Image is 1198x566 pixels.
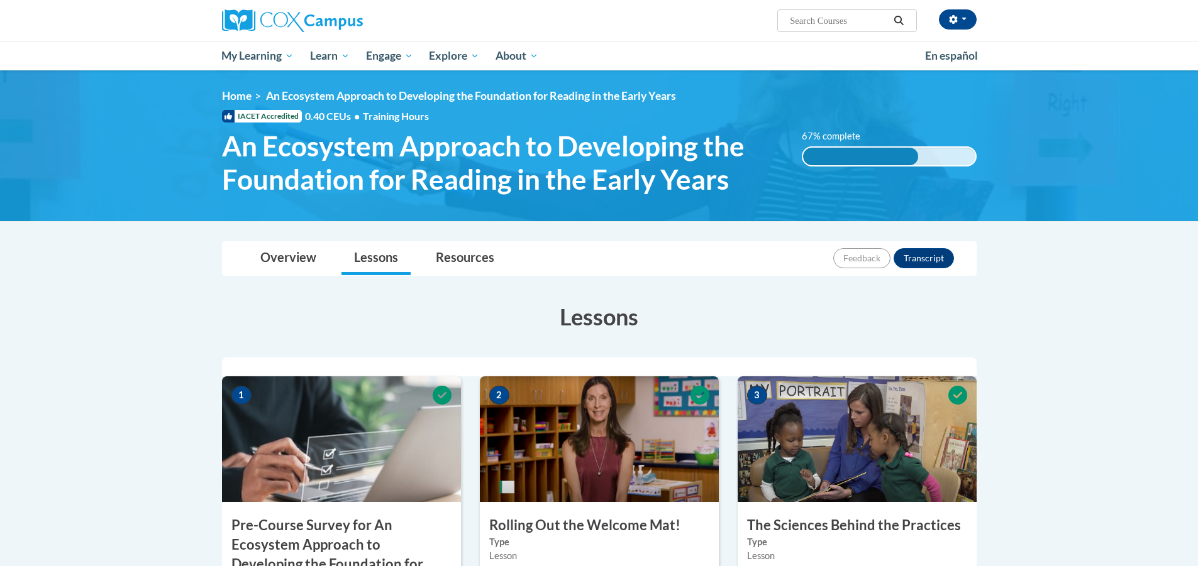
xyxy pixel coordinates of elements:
h3: Rolling Out the Welcome Mat! [480,516,719,535]
a: Lessons [341,242,411,275]
button: Transcript [894,248,954,268]
span: Training Hours [363,110,429,122]
span: An Ecosystem Approach to Developing the Foundation for Reading in the Early Years [266,89,676,102]
h3: The Sciences Behind the Practices [738,516,977,535]
span: Engage [366,48,413,63]
div: Lesson [489,549,709,563]
label: Type [489,535,709,549]
a: About [487,41,546,70]
a: Engage [358,41,421,70]
span: Learn [310,48,350,63]
a: Home [222,89,252,102]
div: Lesson [747,549,967,563]
span: 0.40 CEUs [305,109,363,123]
img: Course Image [738,376,977,502]
a: Resources [423,242,507,275]
span: 2 [489,386,509,405]
span: • [354,110,360,122]
img: Cox Campus [222,9,363,32]
span: An Ecosystem Approach to Developing the Foundation for Reading in the Early Years [222,129,784,196]
span: Explore [429,48,479,63]
span: About [496,48,538,63]
button: Account Settings [939,9,977,30]
img: Course Image [480,376,719,502]
a: Cox Campus [222,9,461,32]
a: En español [917,43,986,69]
span: 1 [231,386,252,405]
span: En español [925,49,978,62]
div: Main menu [203,41,996,70]
img: Course Image [222,376,461,502]
label: 67% complete [802,129,874,143]
a: Learn [302,41,358,70]
button: Feedback [833,248,890,268]
button: Search [889,13,908,28]
span: My Learning [221,48,294,63]
input: Search Courses [789,13,889,28]
label: Type [747,535,967,549]
a: Explore [421,41,487,70]
span: IACET Accredited [222,110,302,122]
a: Overview [248,242,329,275]
span: 3 [747,386,767,405]
div: 67% complete [803,148,918,165]
h3: Lessons [222,301,977,332]
a: My Learning [214,41,302,70]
